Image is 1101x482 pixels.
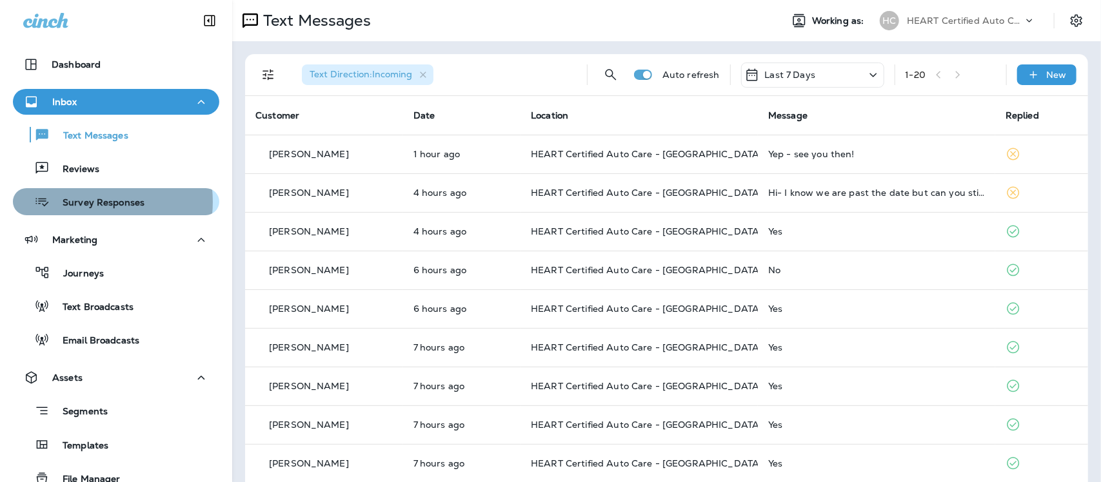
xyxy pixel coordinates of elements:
[531,419,762,430] span: HEART Certified Auto Care - [GEOGRAPHIC_DATA]
[52,372,83,383] p: Assets
[662,70,720,80] p: Auto refresh
[531,148,762,160] span: HEART Certified Auto Care - [GEOGRAPHIC_DATA]
[52,97,77,107] p: Inbox
[13,52,219,77] button: Dashboard
[413,226,510,236] p: Sep 30, 2025 12:32 PM
[13,155,219,182] button: Reviews
[768,149,985,159] div: Yep - see you then!
[269,419,349,430] p: [PERSON_NAME]
[13,89,219,115] button: Inbox
[302,64,433,85] div: Text Direction:Incoming
[413,304,510,314] p: Sep 30, 2025 10:27 AM
[269,381,349,391] p: [PERSON_NAME]
[258,11,371,30] p: Text Messages
[255,62,281,88] button: Filters
[413,342,510,352] p: Sep 30, 2025 10:05 AM
[13,326,219,353] button: Email Broadcasts
[269,226,349,236] p: [PERSON_NAME]
[531,303,762,314] span: HEART Certified Auto Care - [GEOGRAPHIC_DATA]
[768,265,985,275] div: No
[906,70,926,80] div: 1 - 20
[13,227,219,253] button: Marketing
[1006,110,1039,121] span: Replied
[50,302,134,314] p: Text Broadcasts
[269,304,349,314] p: [PERSON_NAME]
[768,110,808,121] span: Message
[310,68,412,80] span: Text Direction : Incoming
[255,110,299,121] span: Customer
[768,381,985,391] div: Yes
[531,110,568,121] span: Location
[768,304,985,314] div: Yes
[52,59,101,70] p: Dashboard
[50,268,104,280] p: Journeys
[50,130,128,142] p: Text Messages
[812,15,867,26] span: Working as:
[531,458,762,469] span: HEART Certified Auto Care - [GEOGRAPHIC_DATA]
[768,458,985,468] div: Yes
[413,188,510,198] p: Sep 30, 2025 01:15 PM
[269,265,349,275] p: [PERSON_NAME]
[413,381,510,391] p: Sep 30, 2025 09:51 AM
[1047,70,1067,80] p: New
[531,342,762,353] span: HEART Certified Auto Care - [GEOGRAPHIC_DATA]
[13,259,219,286] button: Journeys
[50,406,108,419] p: Segments
[531,226,762,237] span: HEART Certified Auto Care - [GEOGRAPHIC_DATA]
[269,342,349,352] p: [PERSON_NAME]
[13,431,219,458] button: Templates
[907,15,1023,26] p: HEART Certified Auto Care
[50,197,144,209] p: Survey Responses
[52,235,97,245] p: Marketing
[768,188,985,198] div: Hi- I know we are past the date but can you still give us the same rate?
[1065,9,1088,32] button: Settings
[269,458,349,468] p: [PERSON_NAME]
[768,342,985,352] div: Yes
[13,188,219,215] button: Survey Responses
[13,293,219,320] button: Text Broadcasts
[13,365,219,390] button: Assets
[413,110,435,121] span: Date
[413,265,510,275] p: Sep 30, 2025 10:45 AM
[413,149,510,159] p: Sep 30, 2025 03:32 PM
[413,419,510,430] p: Sep 30, 2025 09:36 AM
[50,335,139,347] p: Email Broadcasts
[192,8,228,34] button: Collapse Sidebar
[531,187,762,198] span: HEART Certified Auto Care - [GEOGRAPHIC_DATA]
[531,380,762,392] span: HEART Certified Auto Care - [GEOGRAPHIC_DATA]
[413,458,510,468] p: Sep 30, 2025 09:33 AM
[765,70,816,80] p: Last 7 Days
[50,164,99,176] p: Reviews
[768,226,985,236] div: Yes
[880,11,899,30] div: HC
[13,397,219,425] button: Segments
[768,419,985,430] div: Yes
[50,440,108,452] p: Templates
[269,188,349,198] p: [PERSON_NAME]
[598,62,624,88] button: Search Messages
[531,264,762,276] span: HEART Certified Auto Care - [GEOGRAPHIC_DATA]
[269,149,349,159] p: [PERSON_NAME]
[13,121,219,148] button: Text Messages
